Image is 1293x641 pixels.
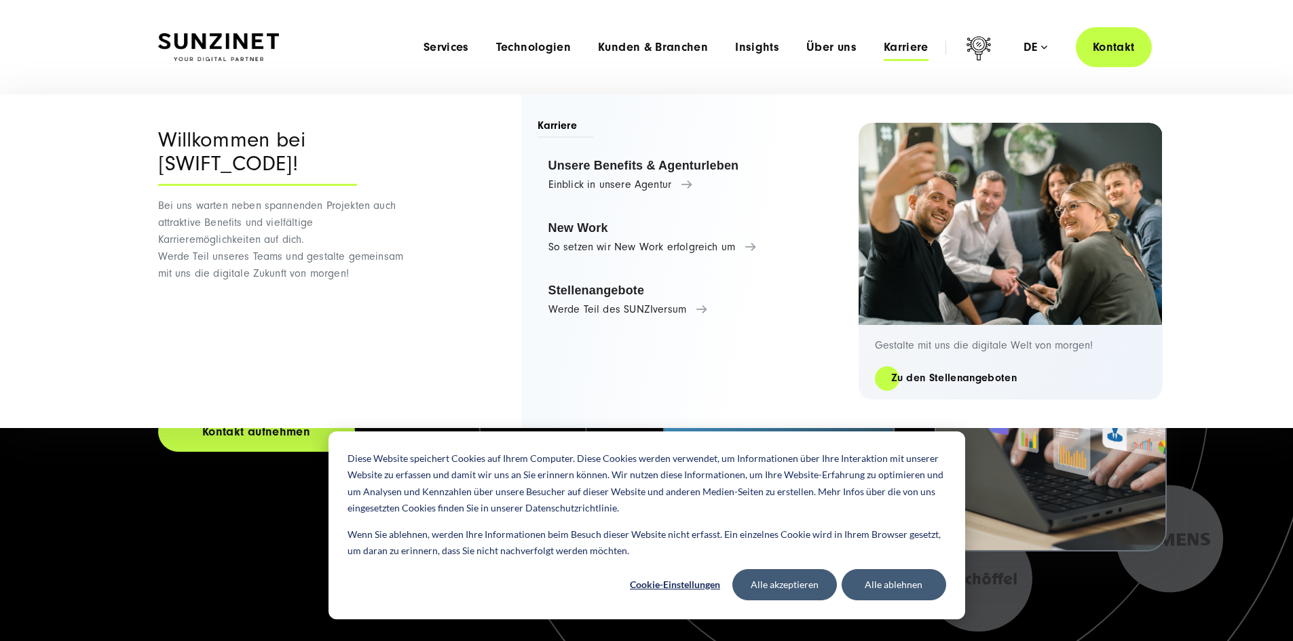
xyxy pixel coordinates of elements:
[735,41,779,54] a: Insights
[158,197,413,282] p: Bei uns warten neben spannenden Projekten auch attraktive Benefits und vielfältige Karrieremöglic...
[598,41,708,54] a: Kunden & Branchen
[348,526,946,560] p: Wenn Sie ablehnen, werden Ihre Informationen beim Besuch dieser Website nicht erfasst. Ein einzel...
[732,569,837,600] button: Alle akzeptieren
[806,41,857,54] a: Über uns
[875,370,1033,386] a: Zu den Stellenangeboten
[538,212,826,263] a: New Work So setzen wir New Work erfolgreich um
[158,128,357,186] div: Willkommen bei [SWIFT_CODE]!
[329,431,965,619] div: Cookie banner
[158,33,279,62] img: SUNZINET Full Service Digital Agentur
[538,149,826,201] a: Unsere Benefits & Agenturleben Einblick in unsere Agentur
[348,450,946,517] p: Diese Website speichert Cookies auf Ihrem Computer. Diese Cookies werden verwendet, um Informatio...
[1076,27,1152,67] a: Kontakt
[859,123,1163,325] img: Digitalagentur und Internetagentur SUNZINET: 2 Frauen 3 Männer, die ein Selfie machen bei
[1024,41,1047,54] div: de
[538,274,826,326] a: Stellenangebote Werde Teil des SUNZIversum
[158,412,355,452] a: Kontakt aufnehmen
[538,118,594,138] span: Karriere
[842,569,946,600] button: Alle ablehnen
[496,41,571,54] a: Technologien
[875,338,1146,352] p: Gestalte mit uns die digitale Welt von morgen!
[424,41,469,54] a: Services
[623,569,728,600] button: Cookie-Einstellungen
[884,41,929,54] a: Karriere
